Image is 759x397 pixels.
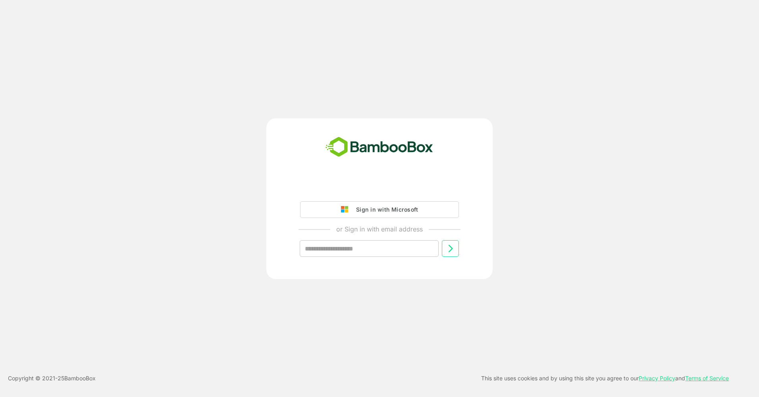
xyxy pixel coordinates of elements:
button: Sign in with Microsoft [300,201,459,218]
p: This site uses cookies and by using this site you agree to our and [481,374,729,383]
p: or Sign in with email address [336,224,423,234]
img: google [341,206,352,213]
a: Privacy Policy [639,375,675,382]
img: bamboobox [321,134,437,160]
a: Terms of Service [685,375,729,382]
p: Copyright © 2021- 25 BambooBox [8,374,96,383]
div: Sign in with Microsoft [352,204,418,215]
